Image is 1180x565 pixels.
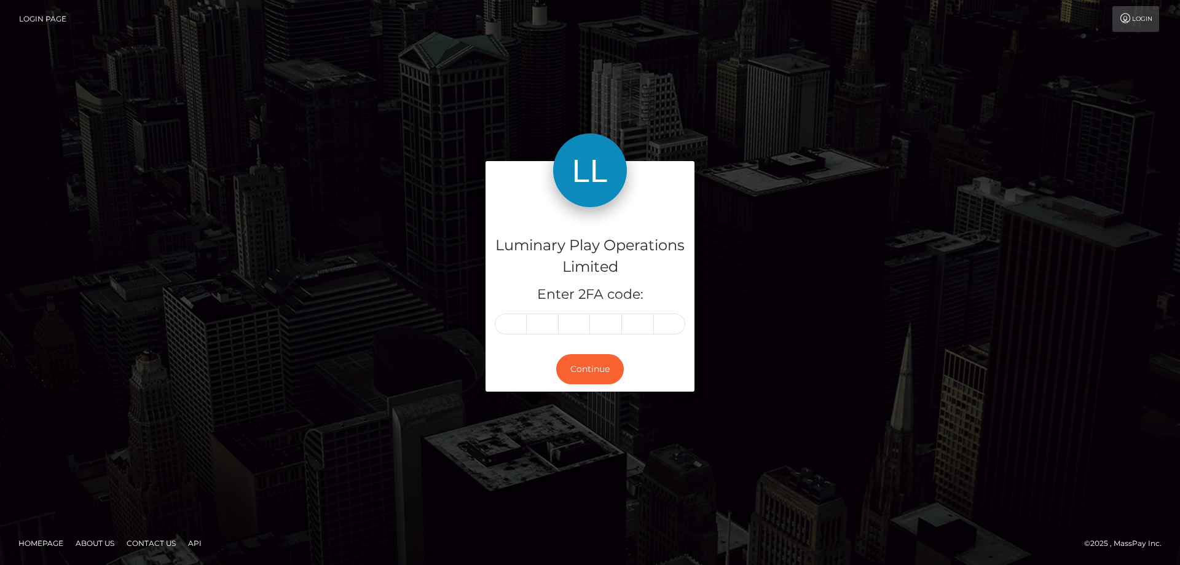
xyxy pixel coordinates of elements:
[14,534,68,553] a: Homepage
[1084,537,1171,550] div: © 2025 , MassPay Inc.
[122,534,181,553] a: Contact Us
[183,534,206,553] a: API
[495,285,685,304] h5: Enter 2FA code:
[495,235,685,278] h4: Luminary Play Operations Limited
[556,354,624,384] button: Continue
[19,6,66,32] a: Login Page
[553,133,627,207] img: Luminary Play Operations Limited
[71,534,119,553] a: About Us
[1112,6,1159,32] a: Login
